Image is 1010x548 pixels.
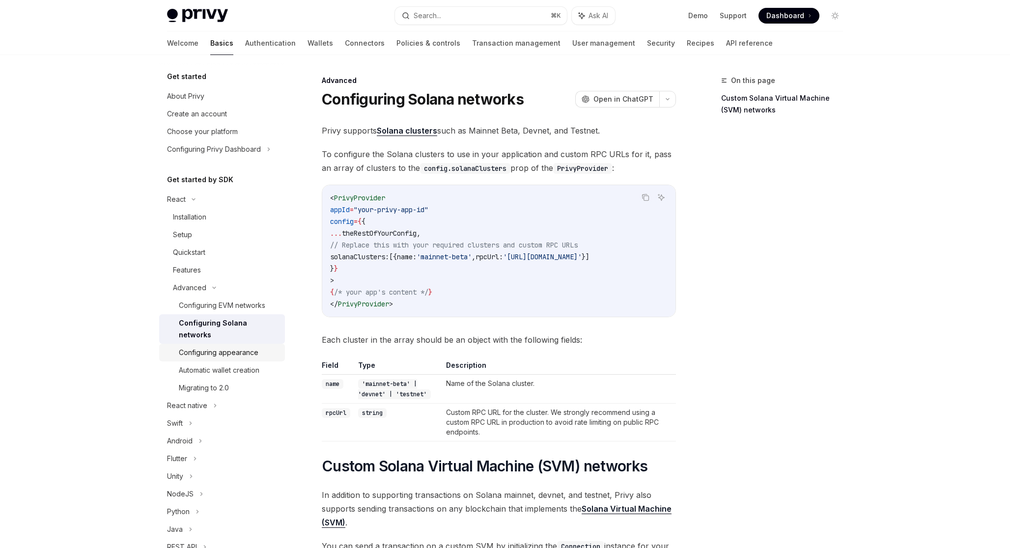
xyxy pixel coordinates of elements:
[322,360,354,375] th: Field
[414,10,441,22] div: Search...
[330,288,334,297] span: {
[720,11,747,21] a: Support
[655,191,668,204] button: Ask AI
[159,379,285,397] a: Migrating to 2.0
[389,300,393,308] span: >
[330,264,334,273] span: }
[159,314,285,344] a: Configuring Solana networks
[417,252,472,261] span: 'mainnet-beta'
[472,31,561,55] a: Transaction management
[330,205,350,214] span: appId
[322,379,343,389] code: name
[173,229,192,241] div: Setup
[334,264,338,273] span: }
[179,300,265,311] div: Configuring EVM networks
[167,453,187,465] div: Flutter
[572,7,615,25] button: Ask AI
[688,11,708,21] a: Demo
[179,347,258,358] div: Configuring appearance
[553,163,612,174] code: PrivyProvider
[342,229,417,238] span: theRestOfYourConfig
[389,252,397,261] span: [{
[330,300,338,308] span: </
[167,31,198,55] a: Welcome
[503,252,582,261] span: '[URL][DOMAIN_NAME]'
[167,488,194,500] div: NodeJS
[167,9,228,23] img: light logo
[159,344,285,361] a: Configuring appearance
[396,31,460,55] a: Policies & controls
[322,147,676,175] span: To configure the Solana clusters to use in your application and custom RPC URLs for it, pass an a...
[173,282,206,294] div: Advanced
[397,252,417,261] span: name:
[476,252,503,261] span: rpcUrl:
[354,360,442,375] th: Type
[167,435,193,447] div: Android
[173,211,206,223] div: Installation
[330,241,578,249] span: // Replace this with your required clusters and custom RPC URLs
[330,276,334,285] span: >
[167,506,190,518] div: Python
[726,31,773,55] a: API reference
[167,400,207,411] div: React native
[362,217,365,226] span: {
[167,417,183,429] div: Swift
[827,8,843,24] button: Toggle dark mode
[395,7,567,25] button: Search...⌘K
[167,523,183,535] div: Java
[322,457,647,475] span: Custom Solana Virtual Machine (SVM) networks
[159,226,285,244] a: Setup
[330,193,334,202] span: <
[322,90,524,108] h1: Configuring Solana networks
[159,123,285,140] a: Choose your platform
[758,8,819,24] a: Dashboard
[731,75,775,86] span: On this page
[167,108,227,120] div: Create an account
[159,244,285,261] a: Quickstart
[345,31,385,55] a: Connectors
[639,191,652,204] button: Copy the contents from the code block
[159,105,285,123] a: Create an account
[593,94,653,104] span: Open in ChatGPT
[322,76,676,85] div: Advanced
[551,12,561,20] span: ⌘ K
[330,252,389,261] span: solanaClusters:
[167,90,204,102] div: About Privy
[245,31,296,55] a: Authentication
[428,288,432,297] span: }
[420,163,510,174] code: config.solanaClusters
[167,126,238,137] div: Choose your platform
[582,252,589,261] span: }]
[358,379,431,399] code: 'mainnet-beta' | 'devnet' | 'testnet'
[173,247,205,258] div: Quickstart
[330,217,354,226] span: config
[350,205,354,214] span: =
[179,317,279,341] div: Configuring Solana networks
[334,193,385,202] span: PrivyProvider
[322,408,350,418] code: rpcUrl
[354,217,358,226] span: =
[442,360,676,375] th: Description
[167,174,233,186] h5: Get started by SDK
[358,217,362,226] span: {
[308,31,333,55] a: Wallets
[167,470,183,482] div: Unity
[589,11,608,21] span: Ask AI
[721,90,851,118] a: Custom Solana Virtual Machine (SVM) networks
[173,264,201,276] div: Features
[575,91,659,108] button: Open in ChatGPT
[377,126,437,136] a: Solana clusters
[167,71,206,82] h5: Get started
[159,297,285,314] a: Configuring EVM networks
[159,361,285,379] a: Automatic wallet creation
[358,408,387,418] code: string
[179,382,229,394] div: Migrating to 2.0
[338,300,389,308] span: PrivyProvider
[354,205,428,214] span: "your-privy-app-id"
[322,124,676,137] span: Privy supports such as Mainnet Beta, Devnet, and Testnet.
[766,11,804,21] span: Dashboard
[159,87,285,105] a: About Privy
[210,31,233,55] a: Basics
[647,31,675,55] a: Security
[687,31,714,55] a: Recipes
